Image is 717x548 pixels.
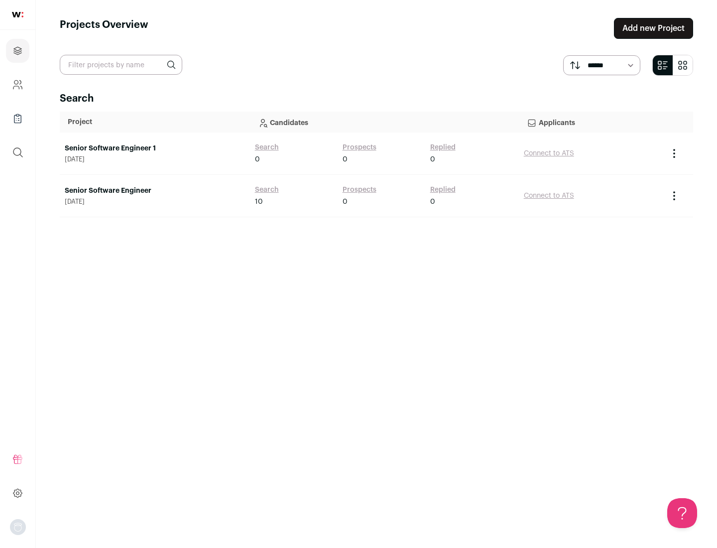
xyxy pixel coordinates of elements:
a: Senior Software Engineer 1 [65,143,245,153]
a: Replied [430,185,456,195]
button: Project Actions [668,147,680,159]
span: 0 [430,154,435,164]
a: Prospects [343,142,376,152]
input: Filter projects by name [60,55,182,75]
p: Project [68,117,242,127]
p: Applicants [527,112,655,132]
a: Projects [6,39,29,63]
span: 0 [255,154,260,164]
p: Candidates [258,112,511,132]
h1: Projects Overview [60,18,148,39]
span: 0 [343,154,348,164]
a: Company Lists [6,107,29,131]
button: Project Actions [668,190,680,202]
a: Replied [430,142,456,152]
a: Add new Project [614,18,693,39]
a: Search [255,142,279,152]
iframe: Help Scout Beacon - Open [667,498,697,528]
a: Connect to ATS [524,150,574,157]
img: nopic.png [10,519,26,535]
span: [DATE] [65,198,245,206]
span: 0 [430,197,435,207]
span: [DATE] [65,155,245,163]
a: Search [255,185,279,195]
a: Senior Software Engineer [65,186,245,196]
h2: Search [60,92,693,106]
a: Company and ATS Settings [6,73,29,97]
a: Connect to ATS [524,192,574,199]
a: Prospects [343,185,376,195]
button: Open dropdown [10,519,26,535]
span: 10 [255,197,263,207]
span: 0 [343,197,348,207]
img: wellfound-shorthand-0d5821cbd27db2630d0214b213865d53afaa358527fdda9d0ea32b1df1b89c2c.svg [12,12,23,17]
